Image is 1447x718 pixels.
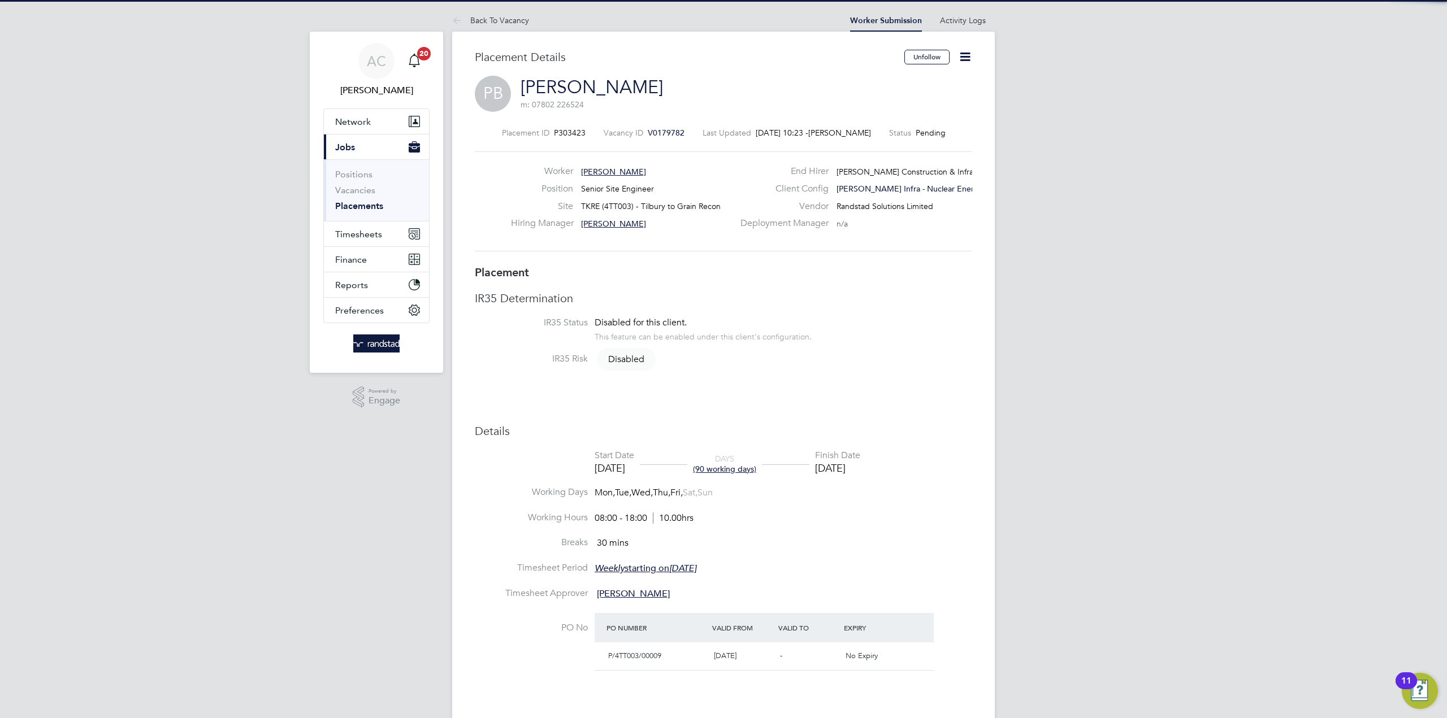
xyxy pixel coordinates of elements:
em: [DATE] [669,563,696,574]
label: Position [511,183,573,195]
label: Working Hours [475,512,588,524]
span: Wed, [631,487,653,498]
button: Jobs [324,134,429,159]
label: PO No [475,622,588,634]
span: V0179782 [648,128,684,138]
span: [PERSON_NAME] [581,219,646,229]
span: Randstad Solutions Limited [837,201,933,211]
div: 08:00 - 18:00 [595,512,694,524]
span: [PERSON_NAME] Infra - Nuclear Energ… [837,184,987,194]
span: n/a [837,219,848,229]
span: [PERSON_NAME] [581,167,646,177]
a: Powered byEngage [353,386,401,408]
div: Jobs [324,159,429,221]
span: Powered by [369,386,400,396]
span: [DATE] [714,651,737,660]
span: [PERSON_NAME] Construction & Infrast… [837,167,987,177]
label: Site [511,201,573,212]
div: DAYS [687,454,762,474]
button: Finance [324,247,429,272]
span: Sun [697,487,713,498]
span: 20 [417,47,431,60]
span: [PERSON_NAME] [808,128,871,138]
span: P/4TT003/00009 [608,651,661,660]
nav: Main navigation [310,32,443,373]
a: Vacancies [335,185,375,195]
span: - [780,651,782,660]
label: End Hirer [734,166,829,177]
label: Hiring Manager [511,217,573,229]
span: TKRE (4TT003) - Tilbury to Grain Recon [581,201,721,211]
div: This feature can be enabled under this client's configuration. [595,329,812,342]
label: Timesheet Approver [475,588,588,599]
label: Deployment Manager [734,217,829,229]
div: Start Date [595,450,634,462]
span: 30 mins [597,537,629,549]
button: Timesheets [324,221,429,246]
label: Vendor [734,201,829,212]
div: Expiry [841,617,907,638]
em: Weekly [595,563,625,574]
span: P303423 [554,128,586,138]
label: Placement ID [502,128,549,138]
h3: Placement Details [475,50,896,64]
label: Worker [511,166,573,177]
span: Network [335,116,371,127]
span: AC [367,54,386,68]
label: Last Updated [703,128,751,138]
span: Audwin Cheung [323,84,430,97]
span: PB [475,76,511,112]
div: [DATE] [595,462,634,475]
label: Vacancy ID [604,128,643,138]
span: 10.00hrs [653,512,694,524]
span: Senior Site Engineer [581,184,654,194]
button: Open Resource Center, 11 new notifications [1402,673,1438,709]
span: Thu, [653,487,670,498]
div: [DATE] [815,462,860,475]
span: Pending [916,128,946,138]
label: IR35 Status [475,317,588,329]
button: Preferences [324,298,429,323]
div: 11 [1401,681,1411,695]
a: Placements [335,201,383,211]
button: Network [324,109,429,134]
div: Finish Date [815,450,860,462]
label: Client Config [734,183,829,195]
a: Worker Submission [850,16,922,25]
a: Go to home page [323,334,430,353]
span: Jobs [335,142,355,153]
span: (90 working days) [693,464,756,474]
a: Activity Logs [940,15,986,25]
span: Disabled for this client. [595,317,687,328]
button: Reports [324,272,429,297]
span: Preferences [335,305,384,316]
span: Tue, [615,487,631,498]
span: Fri, [670,487,683,498]
span: Sat, [683,487,697,498]
span: Disabled [597,348,656,371]
span: Reports [335,280,368,290]
label: Status [889,128,911,138]
a: 20 [403,43,426,79]
h3: IR35 Determination [475,291,972,306]
span: [PERSON_NAME] [597,588,670,599]
span: [DATE] 10:23 - [756,128,808,138]
label: Working Days [475,486,588,498]
div: PO Number [604,617,709,638]
div: Valid From [709,617,776,638]
a: [PERSON_NAME] [521,76,663,98]
button: Unfollow [904,50,950,64]
div: Valid To [776,617,842,638]
span: m: 07802 226524 [521,99,584,110]
label: IR35 Risk [475,353,588,365]
span: Finance [335,254,367,265]
span: Mon, [595,487,615,498]
img: randstad-logo-retina.png [353,334,400,353]
a: AC[PERSON_NAME] [323,43,430,97]
a: Back To Vacancy [452,15,529,25]
h3: Details [475,424,972,438]
span: Engage [369,396,400,406]
span: starting on [595,563,696,574]
span: Timesheets [335,229,382,240]
label: Timesheet Period [475,562,588,574]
